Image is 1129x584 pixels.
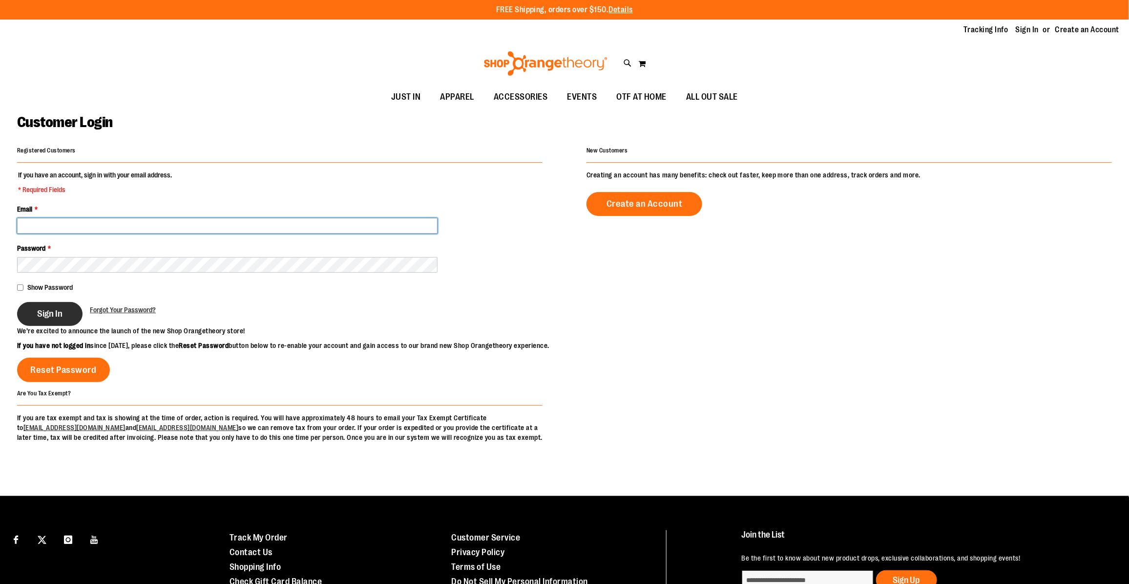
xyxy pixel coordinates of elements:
a: Terms of Use [451,562,501,572]
a: Visit our Facebook page [7,530,24,547]
span: OTF AT HOME [617,86,667,108]
span: * Required Fields [18,185,172,195]
a: [EMAIL_ADDRESS][DOMAIN_NAME] [23,424,125,432]
img: Shop Orangetheory [482,51,609,76]
p: FREE Shipping, orders over $150. [496,4,633,16]
a: Sign In [1016,24,1039,35]
p: If you are tax exempt and tax is showing at the time of order, action is required. You will have ... [17,413,543,442]
p: since [DATE], please click the button below to re-enable your account and gain access to our bran... [17,341,564,350]
span: Customer Login [17,114,113,130]
strong: Are You Tax Exempt? [17,390,71,397]
a: Reset Password [17,358,110,382]
a: Privacy Policy [451,547,504,557]
strong: Reset Password [179,342,229,349]
a: Shopping Info [230,562,281,572]
a: Create an Account [1055,24,1120,35]
p: Be the first to know about new product drops, exclusive collaborations, and shopping events! [742,553,1104,563]
legend: If you have an account, sign in with your email address. [17,170,173,195]
a: Visit our Instagram page [60,530,77,547]
span: JUST IN [391,86,421,108]
span: Password [17,244,45,252]
a: [EMAIL_ADDRESS][DOMAIN_NAME] [137,424,239,432]
span: Reset Password [31,365,97,375]
span: Show Password [27,283,73,291]
span: APPAREL [440,86,475,108]
span: Create an Account [606,198,683,209]
a: Tracking Info [963,24,1008,35]
a: Details [609,5,633,14]
span: EVENTS [567,86,597,108]
strong: New Customers [586,147,628,154]
a: Customer Service [451,533,520,542]
span: ACCESSORIES [494,86,548,108]
a: Track My Order [230,533,288,542]
a: Forgot Your Password? [90,305,156,315]
span: Email [17,205,32,213]
span: Forgot Your Password? [90,306,156,314]
img: Twitter [38,536,46,544]
a: Create an Account [586,192,703,216]
p: Creating an account has many benefits: check out faster, keep more than one address, track orders... [586,170,1112,180]
span: Sign In [37,308,63,319]
h4: Join the List [742,530,1104,548]
strong: Registered Customers [17,147,76,154]
a: Visit our X page [34,530,51,547]
a: Contact Us [230,547,272,557]
a: Visit our Youtube page [86,530,103,547]
button: Sign In [17,302,83,326]
strong: If you have not logged in [17,342,91,349]
span: ALL OUT SALE [686,86,738,108]
p: We’re excited to announce the launch of the new Shop Orangetheory store! [17,326,564,336]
